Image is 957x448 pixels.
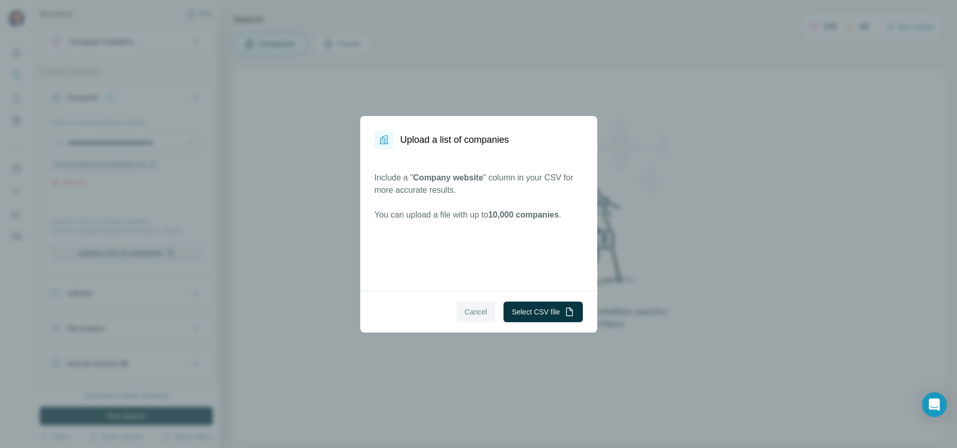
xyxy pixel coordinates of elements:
[503,302,582,322] button: Select CSV file
[465,307,488,317] span: Cancel
[413,173,483,182] span: Company website
[488,210,559,219] span: 10,000 companies
[375,209,583,221] p: You can upload a file with up to .
[457,302,496,322] button: Cancel
[400,132,509,147] h1: Upload a list of companies
[375,172,583,196] p: Include a " " column in your CSV for more accurate results.
[922,392,947,417] div: Open Intercom Messenger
